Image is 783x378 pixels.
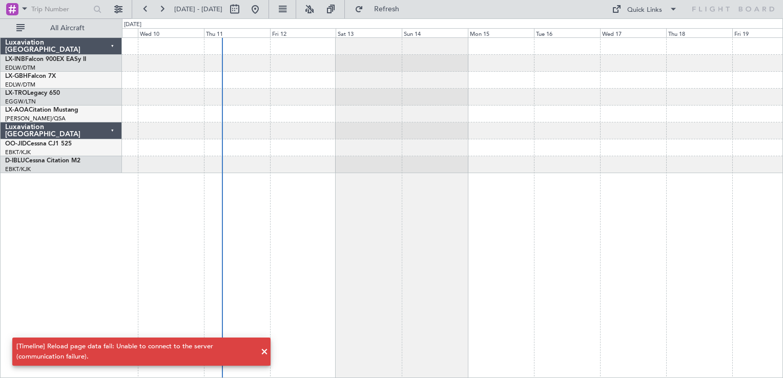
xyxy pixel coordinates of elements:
button: Refresh [350,1,411,17]
div: [Timeline] Reload page data fail: Unable to connect to the server (communication failure). [16,342,255,362]
span: LX-GBH [5,73,28,79]
div: Wed 10 [138,28,204,37]
input: Trip Number [31,2,90,17]
span: LX-TRO [5,90,27,96]
span: All Aircraft [27,25,108,32]
span: Refresh [365,6,408,13]
span: D-IBLU [5,158,25,164]
a: OO-JIDCessna CJ1 525 [5,141,72,147]
a: EBKT/KJK [5,165,31,173]
span: LX-INB [5,56,25,62]
div: Thu 18 [666,28,732,37]
a: [PERSON_NAME]/QSA [5,115,66,122]
div: Sat 13 [336,28,402,37]
a: EGGW/LTN [5,98,36,106]
div: Mon 15 [468,28,534,37]
button: All Aircraft [11,20,111,36]
a: D-IBLUCessna Citation M2 [5,158,80,164]
a: LX-GBHFalcon 7X [5,73,56,79]
a: EDLW/DTM [5,64,35,72]
div: Sun 14 [402,28,468,37]
a: LX-AOACitation Mustang [5,107,78,113]
div: Thu 11 [204,28,270,37]
a: LX-INBFalcon 900EX EASy II [5,56,86,62]
span: OO-JID [5,141,27,147]
span: [DATE] - [DATE] [174,5,222,14]
div: Quick Links [627,5,662,15]
span: LX-AOA [5,107,29,113]
div: [DATE] [124,20,141,29]
a: EBKT/KJK [5,149,31,156]
div: Fri 12 [270,28,336,37]
a: LX-TROLegacy 650 [5,90,60,96]
a: EDLW/DTM [5,81,35,89]
button: Quick Links [607,1,683,17]
div: Tue 16 [534,28,600,37]
div: Wed 17 [600,28,666,37]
